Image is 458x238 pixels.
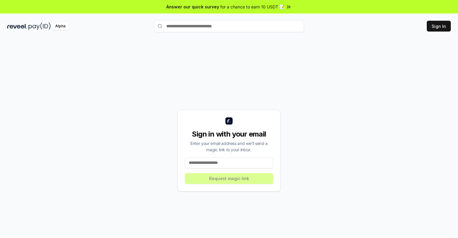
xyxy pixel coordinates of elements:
[52,23,69,30] div: Alpha
[185,140,273,153] div: Enter your email address and we’ll send a magic link to your inbox.
[225,117,233,125] img: logo_small
[166,4,219,10] span: Answer our quick survey
[7,23,27,30] img: reveel_dark
[185,129,273,139] div: Sign in with your email
[29,23,51,30] img: pay_id
[427,21,451,32] button: Sign In
[220,4,285,10] span: for a chance to earn 10 USDT 📝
